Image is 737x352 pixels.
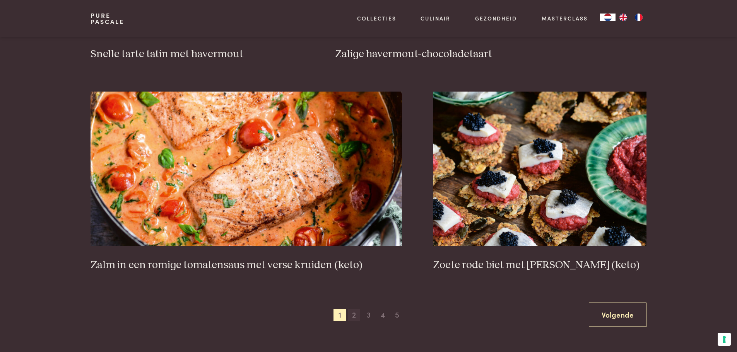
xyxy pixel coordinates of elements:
[600,14,616,21] a: NL
[91,48,304,61] h3: Snelle tarte tatin met havermout
[91,258,402,272] h3: Zalm in een romige tomatensaus met verse kruiden (keto)
[391,309,404,321] span: 5
[542,14,588,22] a: Masterclass
[631,14,646,21] a: FR
[335,48,646,61] h3: Zalige havermout-chocoladetaart
[333,309,346,321] span: 1
[377,309,389,321] span: 4
[91,12,124,25] a: PurePascale
[616,14,646,21] ul: Language list
[421,14,450,22] a: Culinair
[91,92,402,246] img: Zalm in een romige tomatensaus met verse kruiden (keto)
[91,92,402,272] a: Zalm in een romige tomatensaus met verse kruiden (keto) Zalm in een romige tomatensaus met verse ...
[363,309,375,321] span: 3
[348,309,360,321] span: 2
[433,258,646,272] h3: Zoete rode biet met [PERSON_NAME] (keto)
[600,14,616,21] div: Language
[600,14,646,21] aside: Language selected: Nederlands
[433,92,646,272] a: Zoete rode biet met zure haring (keto) Zoete rode biet met [PERSON_NAME] (keto)
[589,303,646,327] a: Volgende
[433,92,646,246] img: Zoete rode biet met zure haring (keto)
[718,333,731,346] button: Uw voorkeuren voor toestemming voor trackingtechnologieën
[475,14,517,22] a: Gezondheid
[616,14,631,21] a: EN
[357,14,396,22] a: Collecties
